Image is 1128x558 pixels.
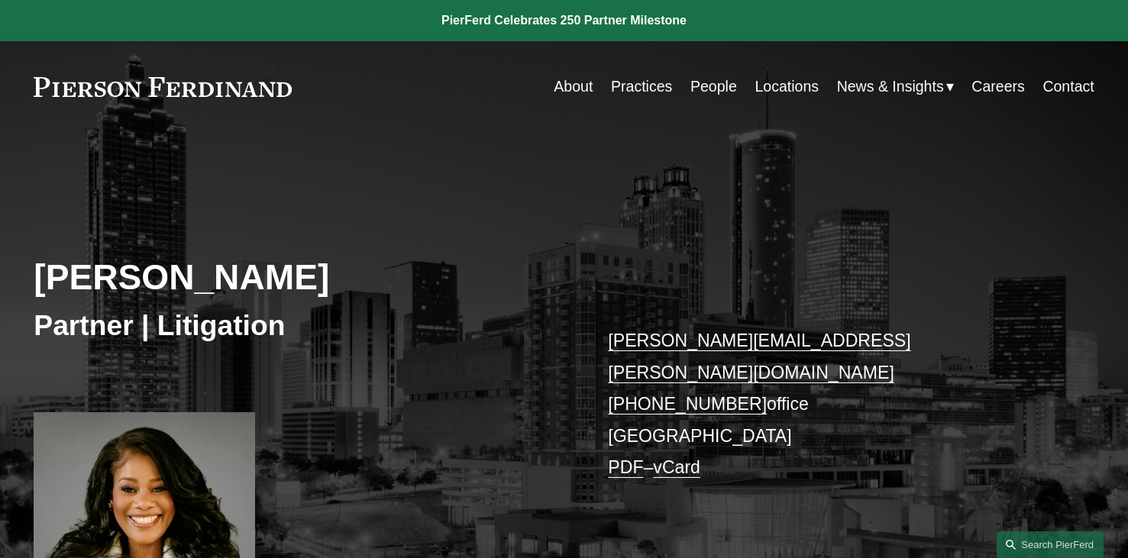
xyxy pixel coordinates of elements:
[971,72,1024,102] a: Careers
[653,457,700,477] a: vCard
[997,531,1104,558] a: Search this site
[34,308,564,343] h3: Partner | Litigation
[608,331,910,382] a: [PERSON_NAME][EMAIL_ADDRESS][PERSON_NAME][DOMAIN_NAME]
[1042,72,1094,102] a: Contact
[611,72,672,102] a: Practices
[554,72,593,102] a: About
[837,73,944,100] span: News & Insights
[608,457,643,477] a: PDF
[690,72,737,102] a: People
[837,72,954,102] a: folder dropdown
[608,394,767,414] a: [PHONE_NUMBER]
[755,72,819,102] a: Locations
[34,256,564,299] h2: [PERSON_NAME]
[608,325,1050,484] p: office [GEOGRAPHIC_DATA] –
